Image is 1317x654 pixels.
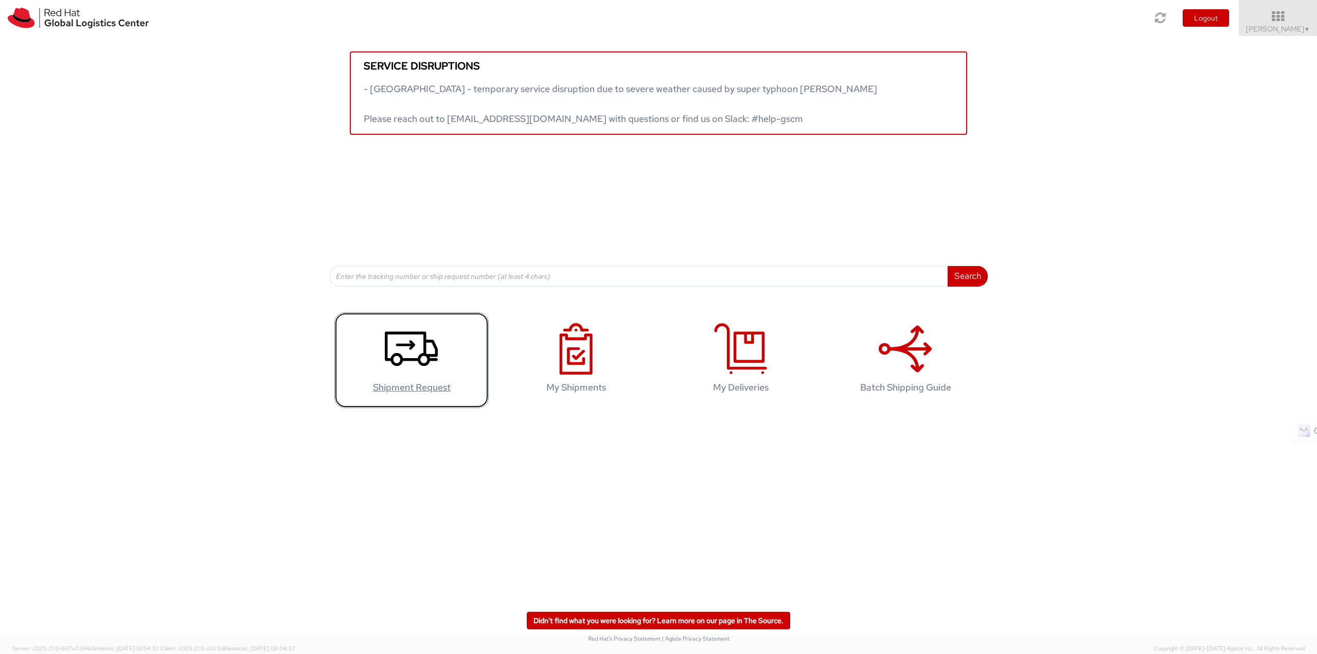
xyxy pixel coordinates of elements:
h4: My Shipments [510,382,643,393]
span: master, [DATE] 10:54:32 [96,645,159,652]
span: - [GEOGRAPHIC_DATA] - temporary service disruption due to severe weather caused by super typhoon ... [364,83,877,125]
span: Copyright © [DATE]-[DATE] Agistix Inc., All Rights Reserved [1154,645,1305,653]
button: Search [948,266,988,287]
a: My Deliveries [664,312,818,409]
h4: Shipment Request [345,382,478,393]
a: | Agistix Privacy Statement [662,635,729,642]
span: Server: 2025.21.0-667a72bf6fa [12,645,159,652]
a: Shipment Request [334,312,489,409]
span: master, [DATE] 08:04:37 [230,645,295,652]
input: Enter the tracking number or ship request number (at least 4 chars) [329,266,948,287]
h4: Batch Shipping Guide [839,382,972,393]
a: Service disruptions - [GEOGRAPHIC_DATA] - temporary service disruption due to severe weather caus... [350,51,967,135]
a: Red Hat's Privacy Statement [588,635,661,642]
a: Didn't find what you were looking for? Learn more on our page in The Source. [527,612,790,629]
h5: Service disruptions [364,60,953,72]
span: [PERSON_NAME] [1246,24,1310,33]
button: Logout [1183,9,1229,27]
a: Batch Shipping Guide [828,312,983,409]
span: ▼ [1304,25,1310,33]
img: rh-logistics-00dfa346123c4ec078e1.svg [8,8,149,28]
a: My Shipments [499,312,653,409]
h4: My Deliveries [674,382,807,393]
span: Client: 2025.21.0-c073d8a [161,645,295,652]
